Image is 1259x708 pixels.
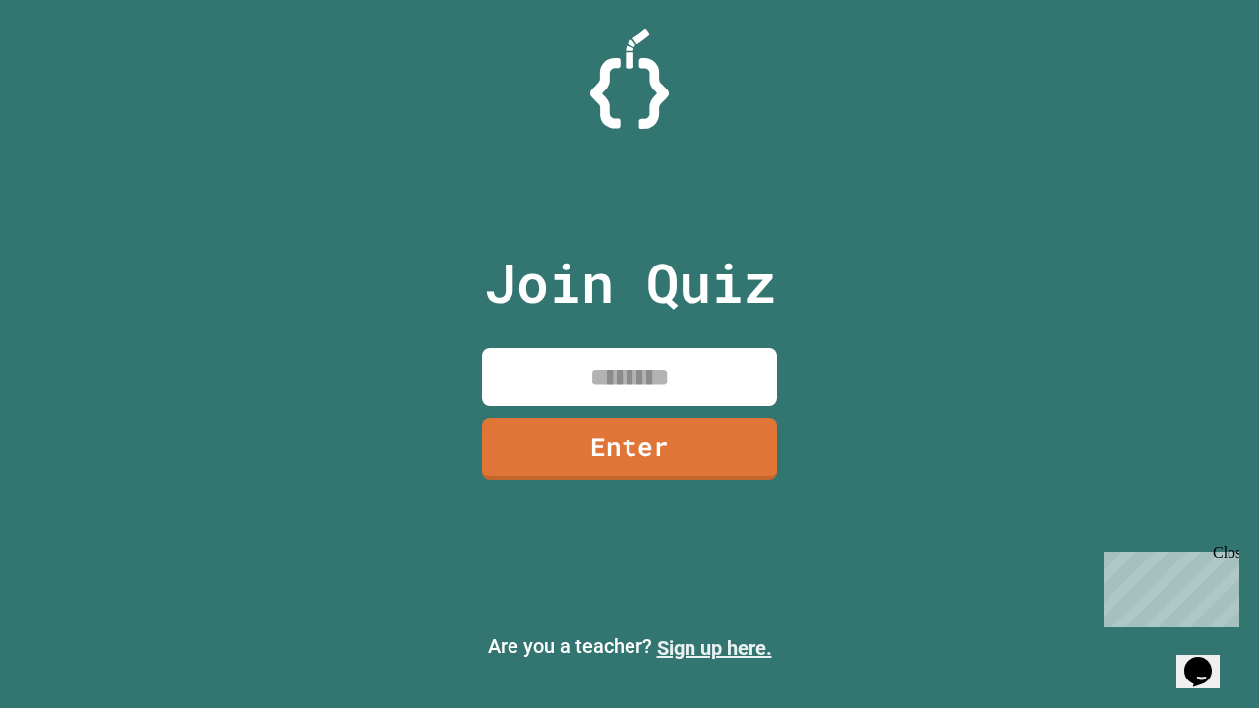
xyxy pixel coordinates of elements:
iframe: chat widget [1096,544,1239,627]
p: Join Quiz [484,242,776,324]
div: Chat with us now!Close [8,8,136,125]
iframe: chat widget [1176,629,1239,688]
a: Sign up here. [657,636,772,660]
a: Enter [482,418,777,480]
img: Logo.svg [590,29,669,129]
p: Are you a teacher? [16,631,1243,663]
